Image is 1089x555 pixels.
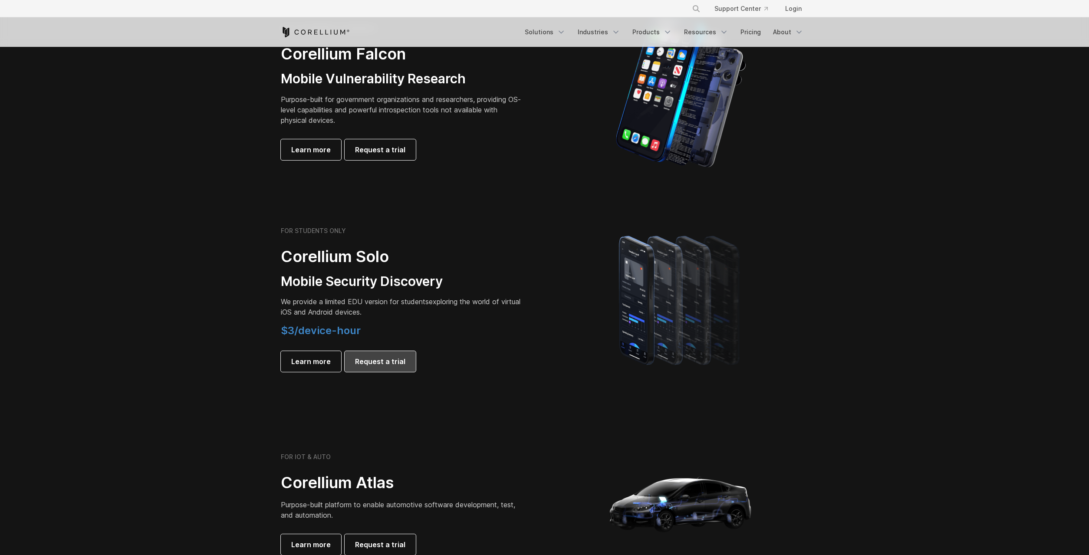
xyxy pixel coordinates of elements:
[707,1,775,16] a: Support Center
[281,324,361,337] span: $3/device-hour
[281,351,341,372] a: Learn more
[345,139,416,160] a: Request a trial
[281,94,524,125] p: Purpose-built for government organizations and researchers, providing OS-level capabilities and p...
[281,534,341,555] a: Learn more
[281,453,331,461] h6: FOR IOT & AUTO
[355,539,405,550] span: Request a trial
[281,500,515,519] span: Purpose-built platform to enable automotive software development, test, and automation.
[615,16,746,168] img: iPhone model separated into the mechanics used to build the physical device.
[281,273,524,290] h3: Mobile Security Discovery
[281,44,524,64] h2: Corellium Falcon
[345,534,416,555] a: Request a trial
[355,356,405,367] span: Request a trial
[291,144,331,155] span: Learn more
[345,351,416,372] a: Request a trial
[679,24,734,40] a: Resources
[291,539,331,550] span: Learn more
[520,24,809,40] div: Navigation Menu
[355,144,405,155] span: Request a trial
[681,1,809,16] div: Navigation Menu
[572,24,625,40] a: Industries
[281,27,350,37] a: Corellium Home
[778,1,809,16] a: Login
[291,356,331,367] span: Learn more
[281,296,524,317] p: exploring the world of virtual iOS and Android devices.
[627,24,677,40] a: Products
[520,24,571,40] a: Solutions
[281,227,346,235] h6: FOR STUDENTS ONLY
[281,71,524,87] h3: Mobile Vulnerability Research
[281,473,524,493] h2: Corellium Atlas
[602,223,760,375] img: A lineup of four iPhone models becoming more gradient and blurred
[735,24,766,40] a: Pricing
[281,297,429,306] span: We provide a limited EDU version for students
[768,24,809,40] a: About
[281,247,524,266] h2: Corellium Solo
[281,139,341,160] a: Learn more
[688,1,704,16] button: Search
